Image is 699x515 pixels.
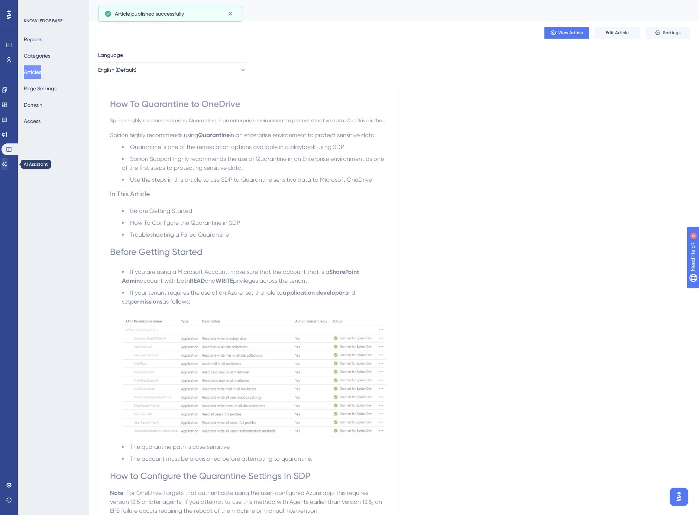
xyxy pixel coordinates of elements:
[190,277,205,284] strong: READ
[51,4,54,10] div: 2
[130,268,329,275] span: If you are using a Microsoft Account, make sure that the account that is a
[115,9,184,18] span: Article published successfully
[130,455,312,462] span: The account must be provisioned before attempting to quarantine.
[98,51,123,59] span: Language
[110,489,123,496] strong: Note
[24,114,41,128] button: Access
[130,289,283,296] span: If your tenant requires the use of an Azure, set the role to
[130,443,231,450] span: The quarantine path is case sensitive.
[98,65,136,74] span: English (Default)
[668,486,690,508] iframe: UserGuiding AI Assistant Launcher
[110,471,310,481] span: How to Configure the Quarantine Settings In SDP
[606,30,629,36] span: Edit Article
[130,207,192,214] span: Before Getting Started
[98,5,672,16] div: How To Quarantine to OneDrive
[663,30,681,36] span: Settings
[130,219,240,226] span: How To Configure the Quarantine in SDP
[110,132,198,139] span: Spirion highly recommends using
[559,30,583,36] span: View Article
[24,18,62,24] div: KNOWLEDGE BASE
[544,27,589,39] button: View Article
[122,155,385,171] span: Spirion Support highly recommends the use of Quarantine in an Enterprise environment as one of th...
[110,116,386,125] div: Spirion highly recommends using Quarantine in an enterprise environment to protect sensitive data...
[233,277,309,284] span: privileges across the tenant.
[24,49,50,62] button: Categories
[110,98,386,110] div: How To Quarantine to OneDrive
[162,298,190,305] span: as follows:
[110,247,203,257] span: Before Getting Started
[98,62,247,77] button: English (Default)
[283,289,344,296] strong: application developer
[24,33,42,46] button: Reports
[645,27,690,39] button: Settings
[595,27,640,39] button: Edit Article
[130,176,372,183] span: Use the steps in this article to use SDP to Quarantine sensitive data to Microsoft OneDrive
[24,98,42,111] button: Domain
[110,190,150,198] span: In This Article
[24,65,41,79] button: Articles
[230,132,376,139] span: in an enterprise environment to protect sensitive data.
[205,277,216,284] span: and
[130,231,229,238] span: Troubleshooting a Failed Quarantine
[17,2,46,11] span: Need Help?
[198,132,230,139] strong: Quarantine
[216,277,233,284] strong: WRITE
[130,298,162,305] strong: permissions
[130,143,345,150] span: Quarantine is one of the remediation options available in a playbook using SDP.
[140,277,190,284] span: account with both
[110,489,384,514] span: : For OneDrive Targets that authenticate using the user-configured Azure app, this requires versi...
[24,82,56,95] button: Page Settings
